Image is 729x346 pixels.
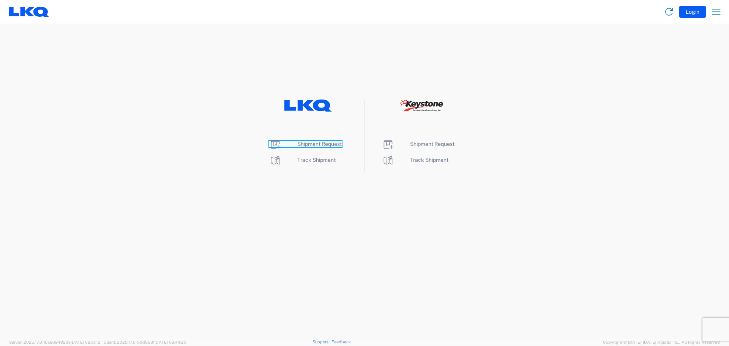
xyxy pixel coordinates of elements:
a: Feedback [331,340,351,344]
span: Track Shipment [410,157,448,163]
span: Client: 2025.17.0-5dd568f [104,340,186,344]
span: Shipment Request [297,141,342,147]
a: Shipment Request [269,141,342,147]
span: [DATE] 08:44:20 [155,340,186,344]
span: Track Shipment [297,157,336,163]
button: Login [679,6,706,18]
a: Track Shipment [269,157,336,163]
a: Shipment Request [382,141,454,147]
span: Server: 2025.17.0-16a969492de [9,340,100,344]
span: Shipment Request [410,141,454,147]
span: [DATE] 09:51:12 [71,340,100,344]
span: Copyright © [DATE]-[DATE] Agistix Inc., All Rights Reserved [603,339,720,346]
a: Track Shipment [382,157,448,163]
a: Support [312,340,331,344]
